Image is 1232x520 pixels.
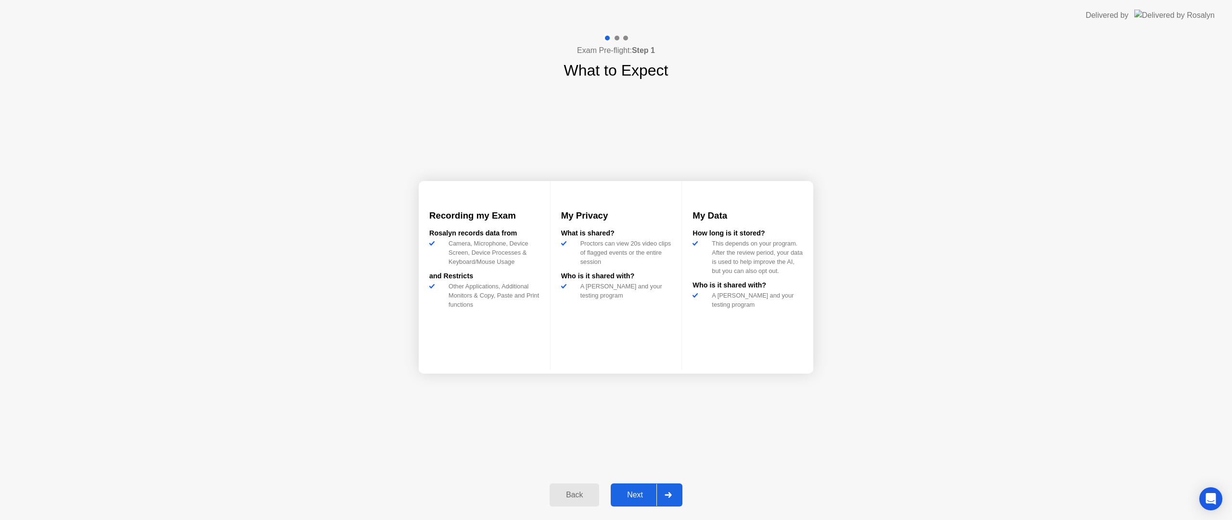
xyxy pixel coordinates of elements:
button: Back [550,483,599,507]
h4: Exam Pre-flight: [577,45,655,56]
div: A [PERSON_NAME] and your testing program [708,291,803,309]
div: Camera, Microphone, Device Screen, Device Processes & Keyboard/Mouse Usage [445,239,539,267]
div: Who is it shared with? [693,280,803,291]
div: A [PERSON_NAME] and your testing program [577,282,671,300]
div: Back [552,491,596,499]
h3: My Privacy [561,209,671,222]
div: and Restricts [429,271,539,282]
img: Delivered by Rosalyn [1134,10,1215,21]
div: Next [614,491,656,499]
div: Other Applications, Additional Monitors & Copy, Paste and Print functions [445,282,539,310]
h1: What to Expect [564,59,668,82]
div: Who is it shared with? [561,271,671,282]
button: Next [611,483,682,507]
b: Step 1 [632,46,655,54]
h3: Recording my Exam [429,209,539,222]
div: What is shared? [561,228,671,239]
div: Rosalyn records data from [429,228,539,239]
h3: My Data [693,209,803,222]
div: How long is it stored? [693,228,803,239]
div: Proctors can view 20s video clips of flagged events or the entire session [577,239,671,267]
div: Delivered by [1086,10,1129,21]
div: This depends on your program. After the review period, your data is used to help improve the AI, ... [708,239,803,276]
div: Open Intercom Messenger [1199,487,1222,510]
